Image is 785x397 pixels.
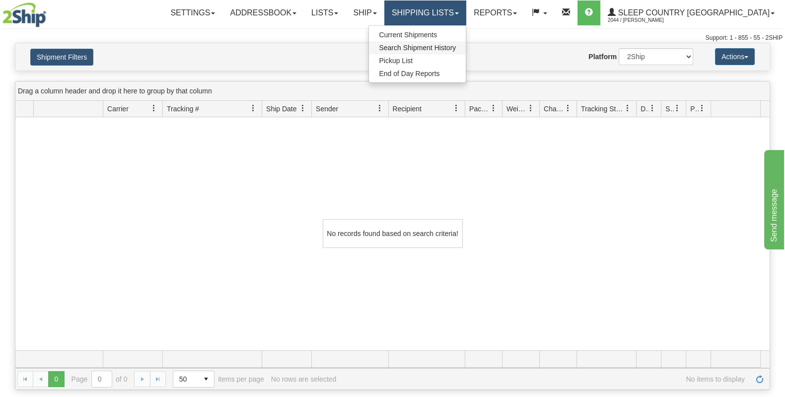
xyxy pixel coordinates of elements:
[304,0,346,25] a: Lists
[690,104,699,114] span: Pickup Status
[560,100,576,117] a: Charge filter column settings
[294,100,311,117] a: Ship Date filter column settings
[323,219,463,248] div: No records found based on search criteria!
[694,100,711,117] a: Pickup Status filter column settings
[369,28,466,41] a: Current Shipments
[2,34,783,42] div: Support: 1 - 855 - 55 - 2SHIP
[179,374,192,384] span: 50
[466,0,524,25] a: Reports
[379,31,437,39] span: Current Shipments
[448,100,465,117] a: Recipient filter column settings
[15,81,770,101] div: grid grouping header
[619,100,636,117] a: Tracking Status filter column settings
[665,104,674,114] span: Shipment Issues
[30,49,93,66] button: Shipment Filters
[544,104,565,114] span: Charge
[7,6,92,18] div: Send message
[522,100,539,117] a: Weight filter column settings
[346,0,384,25] a: Ship
[379,70,439,78] span: End of Day Reports
[266,104,296,114] span: Ship Date
[173,371,264,388] span: items per page
[644,100,661,117] a: Delivery Status filter column settings
[245,100,262,117] a: Tracking # filter column settings
[107,104,129,114] span: Carrier
[485,100,502,117] a: Packages filter column settings
[316,104,338,114] span: Sender
[506,104,527,114] span: Weight
[669,100,686,117] a: Shipment Issues filter column settings
[371,100,388,117] a: Sender filter column settings
[271,375,337,383] div: No rows are selected
[173,371,214,388] span: Page sizes drop down
[715,48,755,65] button: Actions
[48,371,64,387] span: Page 0
[616,8,770,17] span: Sleep Country [GEOGRAPHIC_DATA]
[379,44,456,52] span: Search Shipment History
[762,148,784,249] iframe: chat widget
[145,100,162,117] a: Carrier filter column settings
[369,54,466,67] a: Pickup List
[581,104,624,114] span: Tracking Status
[379,57,413,65] span: Pickup List
[163,0,222,25] a: Settings
[2,2,46,27] img: logo2044.jpg
[393,104,422,114] span: Recipient
[369,67,466,80] a: End of Day Reports
[469,104,490,114] span: Packages
[752,371,768,387] a: Refresh
[167,104,199,114] span: Tracking #
[198,371,214,387] span: select
[222,0,304,25] a: Addressbook
[369,41,466,54] a: Search Shipment History
[600,0,782,25] a: Sleep Country [GEOGRAPHIC_DATA] 2044 / [PERSON_NAME]
[343,375,745,383] span: No items to display
[384,0,466,25] a: Shipping lists
[608,15,682,25] span: 2044 / [PERSON_NAME]
[71,371,128,388] span: Page of 0
[588,52,617,62] label: Platform
[641,104,649,114] span: Delivery Status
